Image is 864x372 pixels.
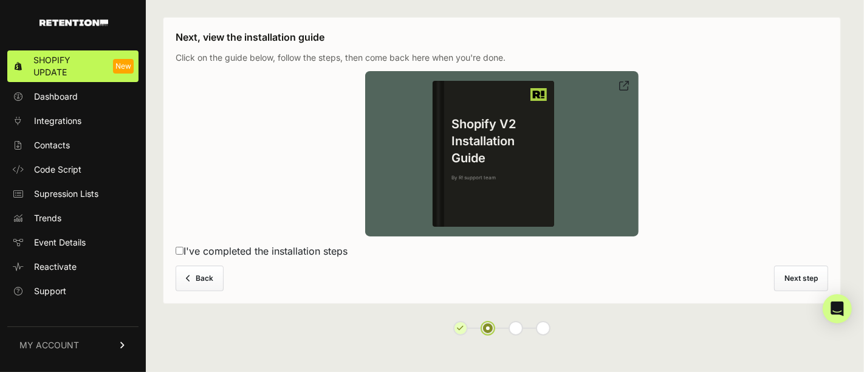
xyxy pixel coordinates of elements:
a: Reactivate [7,257,139,277]
p: By R! support team [444,174,554,181]
span: Trends [34,212,61,224]
h4: Shopify V2 Installation Guide [444,115,554,167]
a: Contacts [7,136,139,155]
a: MY ACCOUNT [7,326,139,363]
span: Code Script [34,164,81,176]
img: retention_loading-84589c926362e1b6405fb4a3b084ba29af2bfaf3195488502c04e31e9c4d6bc1.png [530,88,547,101]
a: Shopify Update New [7,50,139,82]
a: Supression Lists [7,184,139,204]
img: Retention.com [39,19,108,26]
span: Shopify Update [33,54,103,78]
a: Support [7,281,139,301]
label: I've completed the installation steps [176,244,828,258]
span: Supression Lists [34,188,98,200]
h3: Next, view the installation guide [176,30,828,44]
a: Code Script [7,160,139,179]
a: Dashboard [7,87,139,106]
div: Open Intercom Messenger [823,294,852,323]
a: Event Details [7,233,139,252]
span: New [113,59,134,74]
a: Integrations [7,111,139,131]
span: Support [34,285,66,297]
span: Dashboard [34,91,78,103]
p: Click on the guide below, follow the steps, then come back here when you're done. [176,52,828,64]
span: Contacts [34,139,70,151]
span: Integrations [34,115,81,127]
span: Event Details [34,236,86,249]
a: Shopify V2InstallationGuide By R! support team [365,71,639,236]
span: Reactivate [34,261,77,273]
span: MY ACCOUNT [19,339,79,351]
input: I've completed the installation steps [176,247,183,255]
button: Back [176,266,224,291]
a: Trends [7,208,139,228]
